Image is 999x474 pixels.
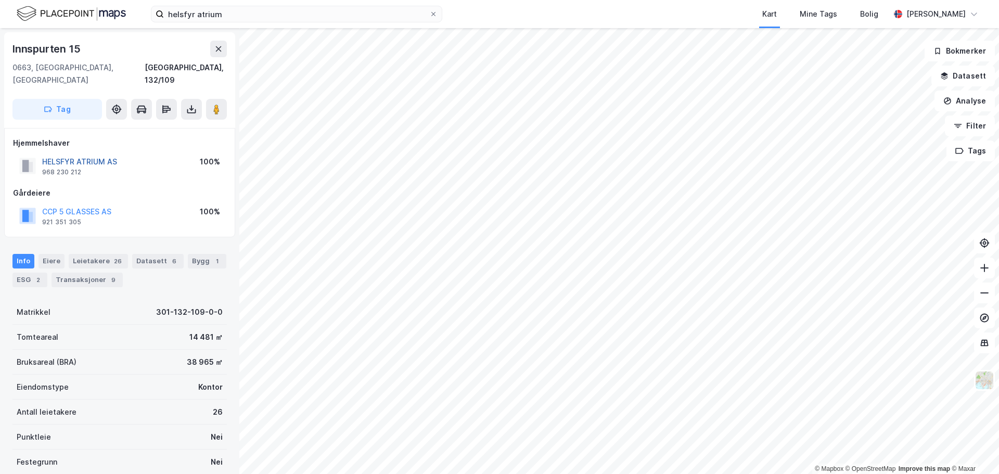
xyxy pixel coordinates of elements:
a: OpenStreetMap [846,465,896,472]
button: Tags [946,140,995,161]
div: 6 [169,256,180,266]
div: Antall leietakere [17,406,76,418]
div: 968 230 212 [42,168,81,176]
div: Bygg [188,254,226,268]
div: Innspurten 15 [12,41,82,57]
a: Mapbox [815,465,843,472]
div: Hjemmelshaver [13,137,226,149]
div: Info [12,254,34,268]
div: Eiere [39,254,65,268]
button: Tag [12,99,102,120]
img: Z [975,370,994,390]
div: Nei [211,456,223,468]
div: 26 [213,406,223,418]
div: Eiendomstype [17,381,69,393]
div: Bolig [860,8,878,20]
div: [PERSON_NAME] [906,8,966,20]
div: 0663, [GEOGRAPHIC_DATA], [GEOGRAPHIC_DATA] [12,61,145,86]
div: [GEOGRAPHIC_DATA], 132/109 [145,61,227,86]
div: 14 481 ㎡ [189,331,223,343]
div: Gårdeiere [13,187,226,199]
div: Kontor [198,381,223,393]
div: 921 351 305 [42,218,81,226]
div: Datasett [132,254,184,268]
div: ESG [12,273,47,287]
button: Datasett [931,66,995,86]
div: 301-132-109-0-0 [156,306,223,318]
input: Søk på adresse, matrikkel, gårdeiere, leietakere eller personer [164,6,429,22]
div: Kontrollprogram for chat [947,424,999,474]
div: Mine Tags [800,8,837,20]
button: Bokmerker [925,41,995,61]
div: Leietakere [69,254,128,268]
div: Festegrunn [17,456,57,468]
iframe: Chat Widget [947,424,999,474]
div: Kart [762,8,777,20]
div: 26 [112,256,124,266]
div: Tomteareal [17,331,58,343]
div: 100% [200,206,220,218]
div: Bruksareal (BRA) [17,356,76,368]
div: Punktleie [17,431,51,443]
a: Improve this map [899,465,950,472]
div: 1 [212,256,222,266]
div: 9 [108,275,119,285]
div: 38 965 ㎡ [187,356,223,368]
button: Analyse [934,91,995,111]
div: Matrikkel [17,306,50,318]
div: 100% [200,156,220,168]
div: Nei [211,431,223,443]
div: 2 [33,275,43,285]
div: Transaksjoner [52,273,123,287]
img: logo.f888ab2527a4732fd821a326f86c7f29.svg [17,5,126,23]
button: Filter [945,116,995,136]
